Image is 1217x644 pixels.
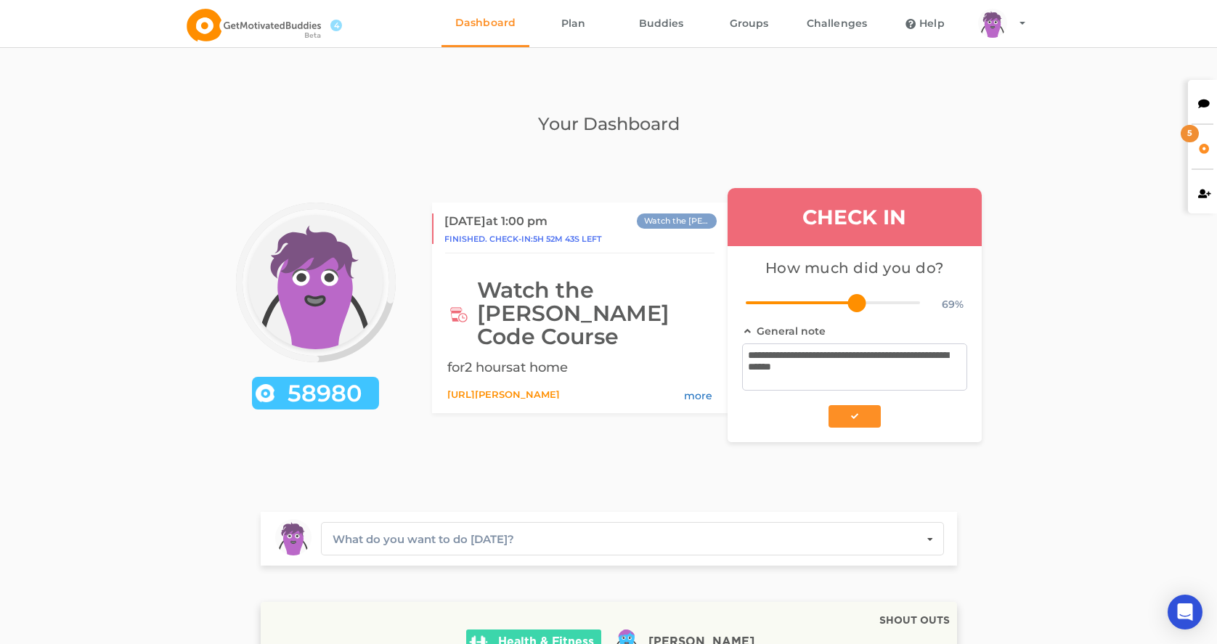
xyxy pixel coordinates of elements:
span: 5h 52m 43s [533,234,579,244]
div: [DATE] at 1:00 pm [444,214,548,229]
div: SHOUT OUTS [879,616,950,626]
p: home [529,359,568,375]
div: Watch the [PERSON_NAME] Code Course for 2h [637,213,717,229]
div: 69 % [920,297,964,311]
div: for 2 hours at [447,359,712,378]
div: General note [742,319,967,343]
div: CHECK IN [728,188,982,246]
div: Watch the [PERSON_NAME] Code Course [447,279,712,349]
div: 5 [1181,125,1199,142]
h2: Your Dashboard [200,111,1018,137]
a: more [684,388,712,403]
div: Open Intercom Messenger [1168,595,1202,629]
div: What do you want to do [DATE]? [333,531,514,548]
span: FINISHED. CHECK-IN: LEFT [444,234,602,244]
div: How much did you do? [764,257,945,279]
span: 4 [330,20,342,31]
span: 58980 [274,386,375,401]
